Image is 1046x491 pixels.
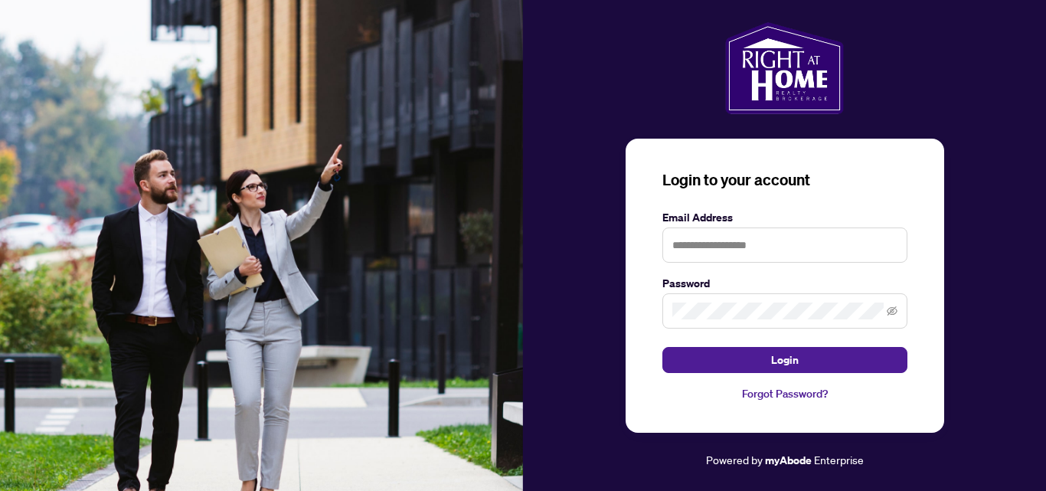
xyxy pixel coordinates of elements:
[887,306,897,316] span: eye-invisible
[725,22,844,114] img: ma-logo
[706,453,763,466] span: Powered by
[662,347,907,373] button: Login
[771,348,799,372] span: Login
[662,169,907,191] h3: Login to your account
[765,452,812,469] a: myAbode
[662,385,907,402] a: Forgot Password?
[662,209,907,226] label: Email Address
[814,453,864,466] span: Enterprise
[662,275,907,292] label: Password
